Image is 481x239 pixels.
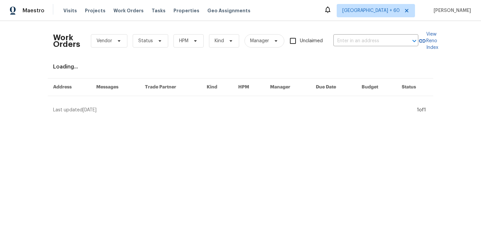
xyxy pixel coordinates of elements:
[250,38,269,44] span: Manager
[233,78,265,96] th: HPM
[53,63,428,70] div: Loading...
[179,38,188,44] span: HPM
[23,7,44,14] span: Maestro
[201,78,233,96] th: Kind
[265,78,310,96] th: Manager
[333,36,400,46] input: Enter in an address
[410,36,419,46] button: Open
[113,7,144,14] span: Work Orders
[63,7,77,14] span: Visits
[91,78,140,96] th: Messages
[431,7,471,14] span: [PERSON_NAME]
[53,107,415,113] div: Last updated
[85,7,105,14] span: Projects
[53,34,80,48] h2: Work Orders
[418,31,438,51] a: View Reno Index
[396,78,433,96] th: Status
[356,78,396,96] th: Budget
[138,38,153,44] span: Status
[207,7,250,14] span: Geo Assignments
[215,38,224,44] span: Kind
[342,7,400,14] span: [GEOGRAPHIC_DATA] + 60
[152,8,166,13] span: Tasks
[173,7,199,14] span: Properties
[97,38,112,44] span: Vendor
[83,108,97,112] span: [DATE]
[310,78,356,96] th: Due Date
[300,38,323,45] span: Unclaimed
[48,78,91,96] th: Address
[140,78,202,96] th: Trade Partner
[417,107,426,113] div: 1 of 1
